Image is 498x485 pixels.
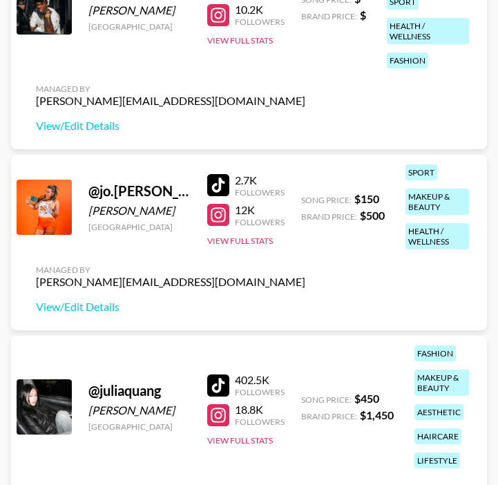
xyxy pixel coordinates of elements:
[360,209,385,222] strong: $ 500
[88,182,191,200] div: @ jo.[PERSON_NAME]
[235,403,285,417] div: 18.8K
[207,435,273,446] button: View Full Stats
[414,370,469,396] div: makeup & beauty
[235,187,285,198] div: Followers
[405,164,437,180] div: sport
[387,53,428,68] div: fashion
[36,300,305,314] a: View/Edit Details
[301,211,357,222] span: Brand Price:
[387,18,469,44] div: health / wellness
[88,21,191,32] div: [GEOGRAPHIC_DATA]
[235,373,285,387] div: 402.5K
[405,223,469,249] div: health / wellness
[88,3,191,17] div: [PERSON_NAME]
[235,3,285,17] div: 10.2K
[88,222,191,232] div: [GEOGRAPHIC_DATA]
[235,17,285,27] div: Followers
[301,11,357,21] span: Brand Price:
[354,392,379,405] strong: $ 450
[36,119,305,133] a: View/Edit Details
[360,408,394,421] strong: $ 1,450
[88,382,191,399] div: @ juliaquang
[360,8,366,21] strong: $
[88,403,191,417] div: [PERSON_NAME]
[301,411,357,421] span: Brand Price:
[414,428,461,444] div: haircare
[36,275,305,289] div: [PERSON_NAME][EMAIL_ADDRESS][DOMAIN_NAME]
[405,189,469,215] div: makeup & beauty
[235,387,285,397] div: Followers
[235,217,285,227] div: Followers
[235,417,285,427] div: Followers
[414,453,460,468] div: lifestyle
[207,236,273,246] button: View Full Stats
[88,204,191,218] div: [PERSON_NAME]
[36,94,305,108] div: [PERSON_NAME][EMAIL_ADDRESS][DOMAIN_NAME]
[301,195,352,205] span: Song Price:
[235,203,285,217] div: 12K
[414,404,463,420] div: aesthetic
[414,345,456,361] div: fashion
[301,394,352,405] span: Song Price:
[354,192,379,205] strong: $ 150
[207,35,273,46] button: View Full Stats
[235,173,285,187] div: 2.7K
[36,84,305,94] div: Managed By
[36,265,305,275] div: Managed By
[88,421,191,432] div: [GEOGRAPHIC_DATA]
